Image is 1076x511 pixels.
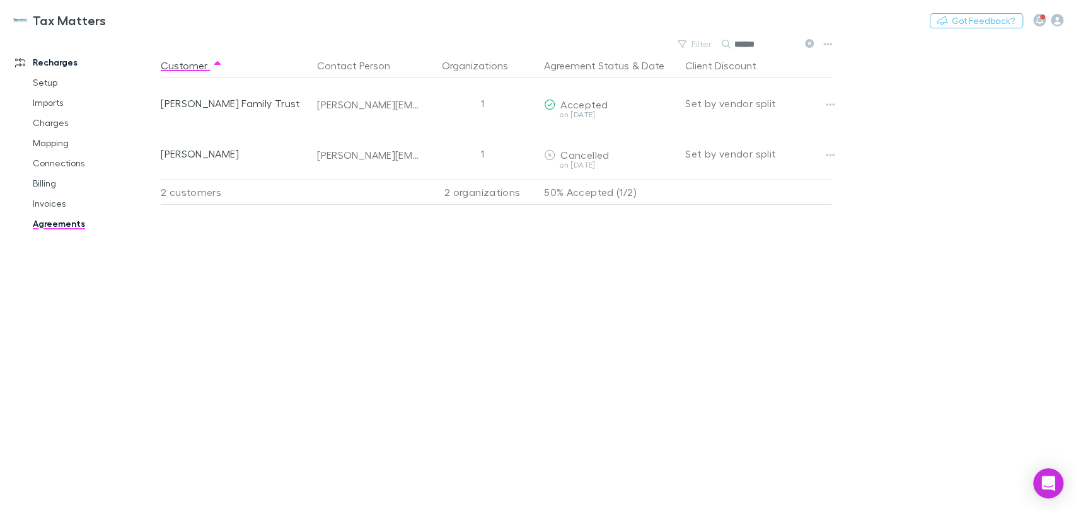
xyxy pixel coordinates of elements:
div: 1 [425,78,539,129]
div: & [544,53,675,78]
div: [PERSON_NAME][EMAIL_ADDRESS][DOMAIN_NAME] [317,98,420,111]
button: Customer [161,53,223,78]
a: Imports [20,93,170,113]
div: 2 customers [161,180,312,205]
button: Client Discount [685,53,772,78]
div: Open Intercom Messenger [1033,468,1063,498]
button: Filter [671,37,719,52]
div: 2 organizations [425,180,539,205]
button: Contact Person [317,53,405,78]
div: 1 [425,129,539,179]
button: Organizations [442,53,523,78]
div: [PERSON_NAME] [161,129,307,179]
p: 50% Accepted (1/2) [544,180,675,204]
div: on [DATE] [544,111,675,118]
a: Setup [20,72,170,93]
a: Connections [20,153,170,173]
button: Got Feedback? [930,13,1023,28]
button: Agreement Status [544,53,629,78]
div: on [DATE] [544,161,675,169]
a: Recharges [3,52,170,72]
a: Mapping [20,133,170,153]
a: Billing [20,173,170,193]
a: Charges [20,113,170,133]
button: Date [642,53,664,78]
span: Accepted [560,98,608,110]
a: Tax Matters [5,5,113,35]
div: Set by vendor split [685,129,831,179]
a: Invoices [20,193,170,214]
div: [PERSON_NAME] Family Trust [161,78,307,129]
div: Set by vendor split [685,78,831,129]
h3: Tax Matters [33,13,106,28]
div: [PERSON_NAME][EMAIL_ADDRESS][DOMAIN_NAME] [317,149,420,161]
img: Tax Matters 's Logo [13,13,28,28]
span: Cancelled [560,149,609,161]
a: Agreements [20,214,170,234]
